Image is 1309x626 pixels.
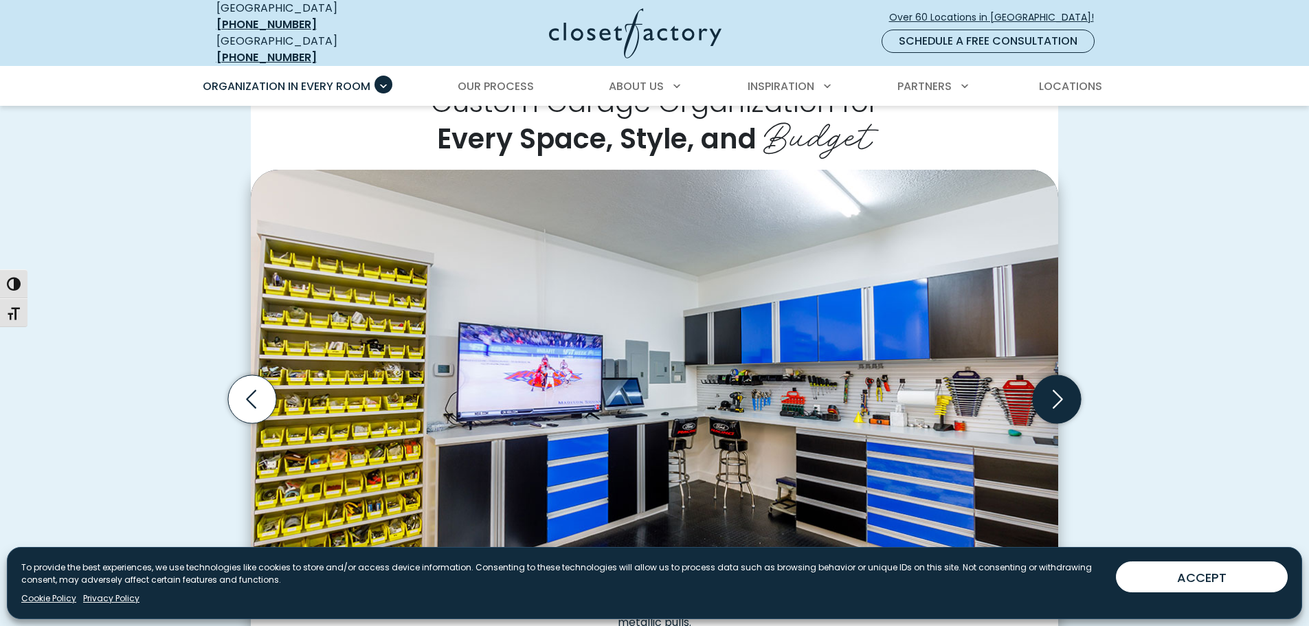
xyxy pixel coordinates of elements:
span: About Us [609,78,664,94]
p: To provide the best experiences, we use technologies like cookies to store and/or access device i... [21,561,1105,586]
button: Previous slide [223,370,282,429]
span: Organization in Every Room [203,78,370,94]
span: Partners [897,78,952,94]
nav: Primary Menu [193,67,1117,106]
a: Privacy Policy [83,592,139,605]
span: Budget [763,105,872,160]
span: Locations [1039,78,1102,94]
img: Closet Factory Logo [549,8,721,58]
a: [PHONE_NUMBER] [216,16,317,32]
div: [GEOGRAPHIC_DATA] [216,33,416,66]
a: Cookie Policy [21,592,76,605]
span: Our Process [458,78,534,94]
span: Over 60 Locations in [GEOGRAPHIC_DATA]! [889,10,1105,25]
a: Over 60 Locations in [GEOGRAPHIC_DATA]! [888,5,1106,30]
span: Inspiration [748,78,814,94]
button: Next slide [1027,370,1086,429]
img: Man cave & garage combination with open shelving unit, slatwall tool storage, high gloss dual-ton... [251,170,1058,590]
span: Every Space, Style, and [437,120,757,158]
a: Schedule a Free Consultation [882,30,1095,53]
a: [PHONE_NUMBER] [216,49,317,65]
button: ACCEPT [1116,561,1288,592]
